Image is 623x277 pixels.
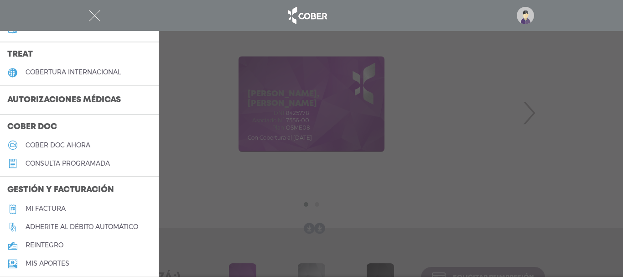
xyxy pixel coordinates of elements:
[26,25,80,33] h5: Mi plan médico
[89,10,100,21] img: Cober_menu-close-white.svg
[517,7,534,24] img: profile-placeholder.svg
[26,241,63,249] h5: reintegro
[26,160,110,167] h5: consulta programada
[26,260,69,267] h5: Mis aportes
[26,223,138,231] h5: Adherite al débito automático
[26,141,90,149] h5: Cober doc ahora
[283,5,331,26] img: logo_cober_home-white.png
[26,68,121,76] h5: cobertura internacional
[26,205,66,213] h5: Mi factura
